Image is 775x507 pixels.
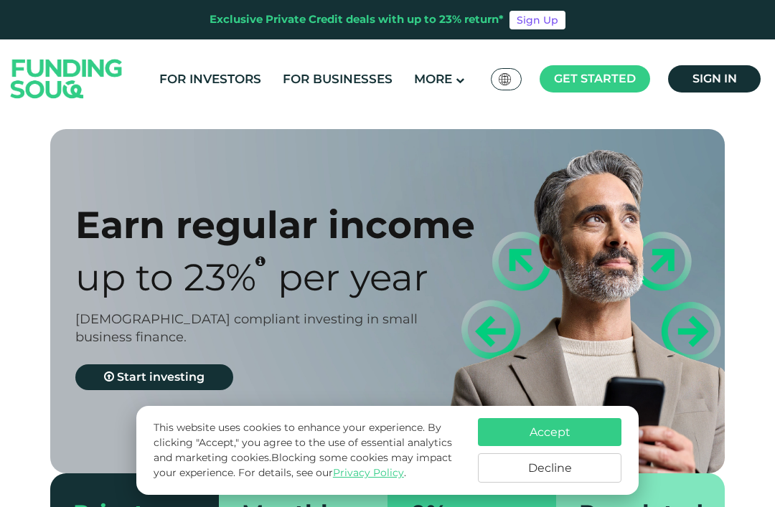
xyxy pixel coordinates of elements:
[117,370,205,384] span: Start investing
[692,72,737,85] span: Sign in
[668,65,761,93] a: Sign in
[333,466,404,479] a: Privacy Policy
[255,255,266,267] i: 23% IRR (expected) ~ 15% Net yield (expected)
[478,418,621,446] button: Accept
[278,255,428,300] span: Per Year
[154,451,452,479] span: Blocking some cookies may impact your experience.
[478,453,621,483] button: Decline
[554,72,636,85] span: Get started
[154,420,464,480] p: This website uses cookies to enhance your experience. By clicking "Accept," you agree to the use ...
[75,202,509,247] div: Earn regular income
[75,255,256,300] span: Up to 23%
[156,67,265,91] a: For Investors
[238,466,406,479] span: For details, see our .
[75,364,233,390] a: Start investing
[414,72,452,86] span: More
[509,11,565,29] a: Sign Up
[499,73,512,85] img: SA Flag
[279,67,396,91] a: For Businesses
[75,311,418,345] span: [DEMOGRAPHIC_DATA] compliant investing in small business finance.
[210,11,504,28] div: Exclusive Private Credit deals with up to 23% return*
